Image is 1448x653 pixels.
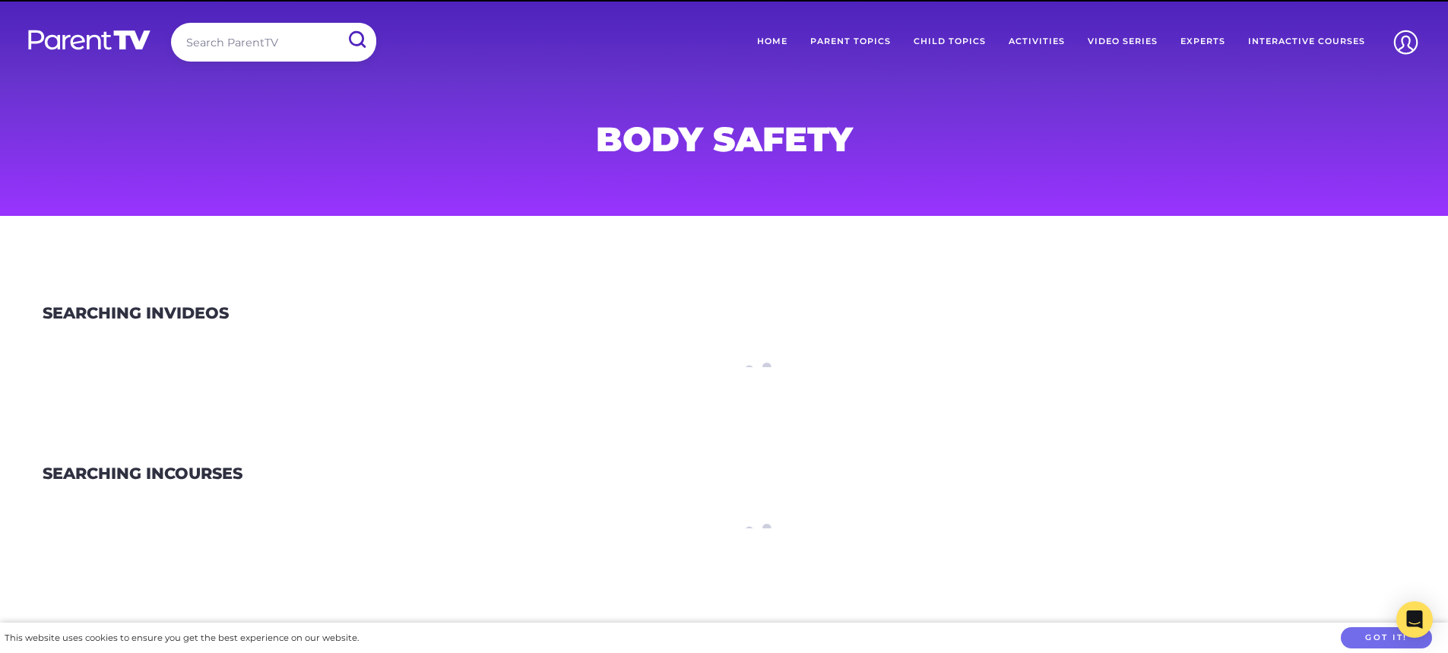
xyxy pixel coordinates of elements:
h1: body safety [358,124,1091,154]
button: Got it! [1341,627,1432,649]
a: Activities [997,23,1076,61]
a: Interactive Courses [1237,23,1377,61]
a: Experts [1169,23,1237,61]
img: parenttv-logo-white.4c85aaf.svg [27,29,152,51]
a: Home [746,23,799,61]
a: Video Series [1076,23,1169,61]
a: Parent Topics [799,23,902,61]
div: Open Intercom Messenger [1396,601,1433,638]
span: Searching in [43,464,164,483]
a: Child Topics [902,23,997,61]
input: Submit [337,23,376,57]
span: Searching in [43,303,164,322]
h3: Courses [43,464,242,483]
div: This website uses cookies to ensure you get the best experience on our website. [5,630,359,646]
img: Account [1386,23,1425,62]
input: Search ParentTV [171,23,376,62]
h3: Videos [43,304,229,323]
